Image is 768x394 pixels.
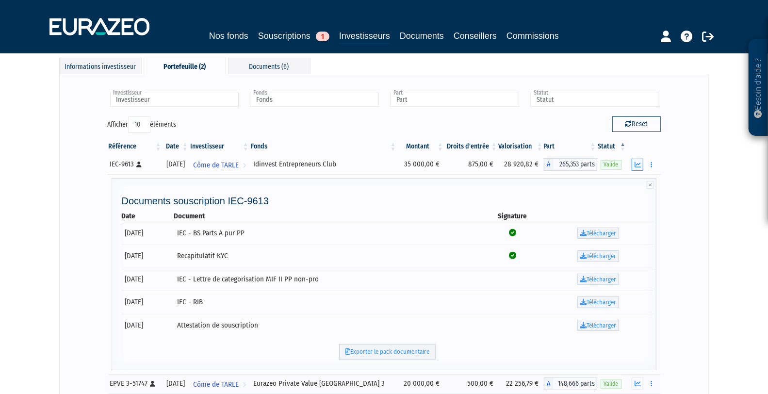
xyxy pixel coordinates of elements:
[144,58,226,74] div: Portefeuille (2)
[122,245,174,268] td: [DATE]
[189,138,250,155] th: Investisseur: activer pour trier la colonne par ordre croissant
[122,291,174,314] td: [DATE]
[150,381,156,387] i: [Français] Personne physique
[193,376,239,394] span: Côme de TARLE
[228,58,310,74] div: Documents (6)
[753,44,764,131] p: Besoin d'aide ?
[339,29,390,44] a: Investisseurs
[397,374,444,394] td: 20 000,00 €
[166,159,186,169] div: [DATE]
[129,116,150,133] select: Afficheréléments
[166,378,186,389] div: [DATE]
[507,29,559,43] a: Commissions
[577,320,619,331] a: Télécharger
[49,18,149,35] img: 1732889491-logotype_eurazeo_blanc_rvb.png
[243,376,246,394] i: Voir l'investisseur
[339,344,436,360] a: Exporter le pack documentaire
[597,138,627,155] th: Statut : activer pour trier la colonne par ordre d&eacute;croissant
[544,158,597,171] div: A - Idinvest Entrepreneurs Club
[108,116,177,133] label: Afficher éléments
[454,29,497,43] a: Conseillers
[601,379,622,389] span: Valide
[444,138,498,155] th: Droits d'entrée: activer pour trier la colonne par ordre croissant
[258,29,329,43] a: Souscriptions1
[250,138,397,155] th: Fonds: activer pour trier la colonne par ordre croissant
[498,374,544,394] td: 22 256,79 €
[122,222,174,245] td: [DATE]
[577,228,619,239] a: Télécharger
[163,138,189,155] th: Date: activer pour trier la colonne par ordre croissant
[174,268,483,291] td: IEC - Lettre de categorisation MIF II PP non-pro
[577,296,619,308] a: Télécharger
[243,156,246,174] i: Voir l'investisseur
[400,29,444,43] a: Documents
[498,155,544,174] td: 28 920,82 €
[174,314,483,337] td: Attestation de souscription
[174,291,483,314] td: IEC - RIB
[397,138,444,155] th: Montant: activer pour trier la colonne par ordre croissant
[482,211,543,221] th: Signature
[544,378,554,390] span: A
[612,116,661,132] button: Reset
[122,211,174,221] th: Date
[108,138,163,155] th: Référence : activer pour trier la colonne par ordre croissant
[601,160,622,169] span: Valide
[174,222,483,245] td: IEC - BS Parts A pur PP
[59,58,142,74] div: Informations investisseur
[110,159,159,169] div: IEC-9613
[189,374,250,394] a: Côme de TARLE
[122,196,654,206] h4: Documents souscription IEC-9613
[174,211,483,221] th: Document
[397,155,444,174] td: 35 000,00 €
[174,245,483,268] td: Recapitulatif KYC
[137,162,142,167] i: [Français] Personne physique
[554,378,597,390] span: 148,666 parts
[189,155,250,174] a: Côme de TARLE
[193,156,239,174] span: Côme de TARLE
[253,159,394,169] div: Idinvest Entrepreneurs Club
[253,378,394,389] div: Eurazeo Private Value [GEOGRAPHIC_DATA] 3
[544,138,597,155] th: Part: activer pour trier la colonne par ordre croissant
[110,378,159,389] div: EPVE 3-51747
[577,274,619,285] a: Télécharger
[122,268,174,291] td: [DATE]
[544,378,597,390] div: A - Eurazeo Private Value Europe 3
[122,314,174,337] td: [DATE]
[444,155,498,174] td: 875,00 €
[498,138,544,155] th: Valorisation: activer pour trier la colonne par ordre croissant
[544,158,554,171] span: A
[444,374,498,394] td: 500,00 €
[554,158,597,171] span: 265,353 parts
[209,29,248,43] a: Nos fonds
[577,250,619,262] a: Télécharger
[316,32,329,41] span: 1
